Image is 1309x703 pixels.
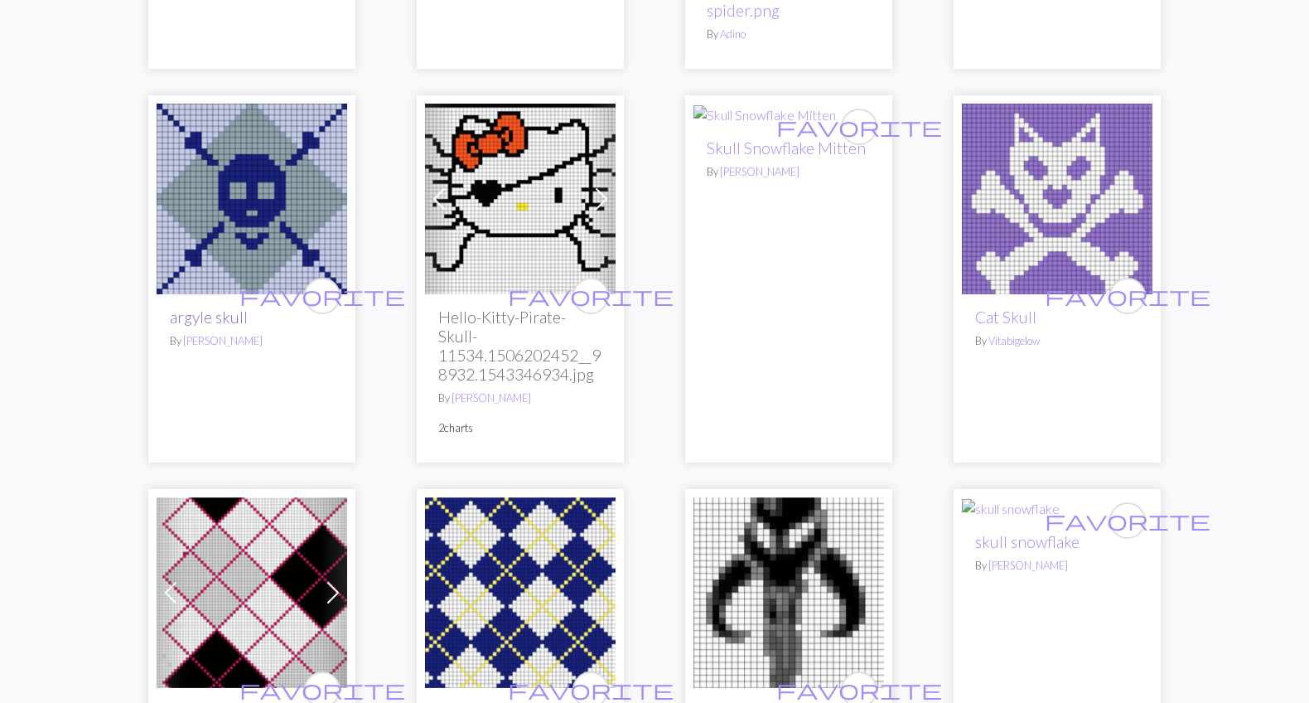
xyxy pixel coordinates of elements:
a: [PERSON_NAME] [988,559,1068,572]
a: Vitabigelow [988,334,1040,347]
i: favourite [508,279,674,313]
img: mythosaur-skull-mandalorian-logo-stencil-sheet-3d-model-stl.jpg [693,497,884,688]
p: By [438,390,602,406]
p: By [975,333,1139,349]
i: favourite [1045,504,1210,537]
a: argyle skull [170,308,248,327]
span: favorite [776,114,942,139]
i: favourite [239,279,405,313]
a: Hello-Kitty-Pirate-Skull-11534.1506202452__98932.1543346934.jpg [425,189,616,205]
a: [PERSON_NAME] [720,165,799,178]
p: 2 charts [438,420,602,436]
a: mythosaur-skull-mandalorian-logo-stencil-sheet-3d-model-stl.jpg [693,583,884,599]
a: argyle skull [157,189,347,205]
span: favorite [1045,507,1210,533]
img: Skull Snowflake Mitten [693,105,836,125]
button: favourite [572,278,609,314]
a: skull snowflake [975,532,1080,551]
i: favourite [776,110,942,143]
span: favorite [239,283,405,308]
img: argyle skull [157,104,347,294]
span: favorite [508,283,674,308]
button: favourite [841,109,877,145]
p: By [707,27,871,42]
p: By [975,558,1139,574]
span: favorite [508,676,674,702]
button: favourite [1109,278,1146,314]
img: skull snowflake [962,499,1060,519]
a: Cat Skull [962,189,1152,205]
img: Argyle Pattern [157,497,347,688]
p: By [707,164,871,180]
span: favorite [239,676,405,702]
a: Adino [720,27,746,41]
a: [PERSON_NAME] [183,334,263,347]
a: Skull Snowflake Mitten [707,138,866,158]
button: favourite [304,278,341,314]
img: Argyle Pattern [425,497,616,688]
i: favourite [1045,279,1210,313]
a: skull snowflake [962,499,1060,515]
a: Argyle Pattern [425,583,616,599]
h2: Hello-Kitty-Pirate-Skull-11534.1506202452__98932.1543346934.jpg [438,308,602,384]
a: [PERSON_NAME] [452,391,531,405]
span: favorite [1045,283,1210,308]
p: By [170,333,334,349]
span: favorite [776,676,942,702]
a: Skull Snowflake Mitten [693,105,836,121]
a: Cat Skull [975,308,1036,327]
button: favourite [1109,502,1146,539]
a: Argyle Pattern [157,583,347,599]
img: Hello-Kitty-Pirate-Skull-11534.1506202452__98932.1543346934.jpg [425,104,616,294]
img: Cat Skull [962,104,1152,294]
